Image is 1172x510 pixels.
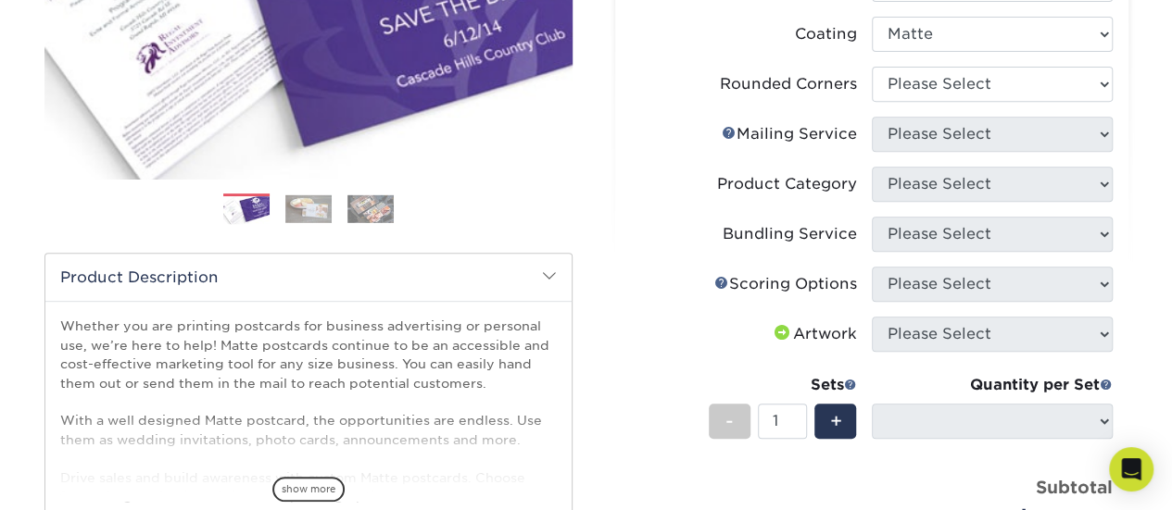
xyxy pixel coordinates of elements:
div: Quantity per Set [872,374,1113,396]
div: Open Intercom Messenger [1109,447,1153,491]
img: Postcards 03 [347,194,394,223]
div: Sets [709,374,857,396]
iframe: Google Customer Reviews [5,454,158,504]
span: show more [272,477,345,502]
img: Postcards 01 [223,194,270,227]
span: + [829,407,841,435]
div: Product Category [717,173,857,195]
img: Postcards 02 [285,194,332,223]
h2: Product Description [45,254,572,301]
div: Bundling Service [723,223,857,245]
strong: Subtotal [1036,477,1113,497]
span: - [725,407,734,435]
div: Mailing Service [722,123,857,145]
div: Coating [795,23,857,45]
div: Scoring Options [714,273,857,295]
div: Rounded Corners [720,73,857,95]
div: Artwork [771,323,857,345]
